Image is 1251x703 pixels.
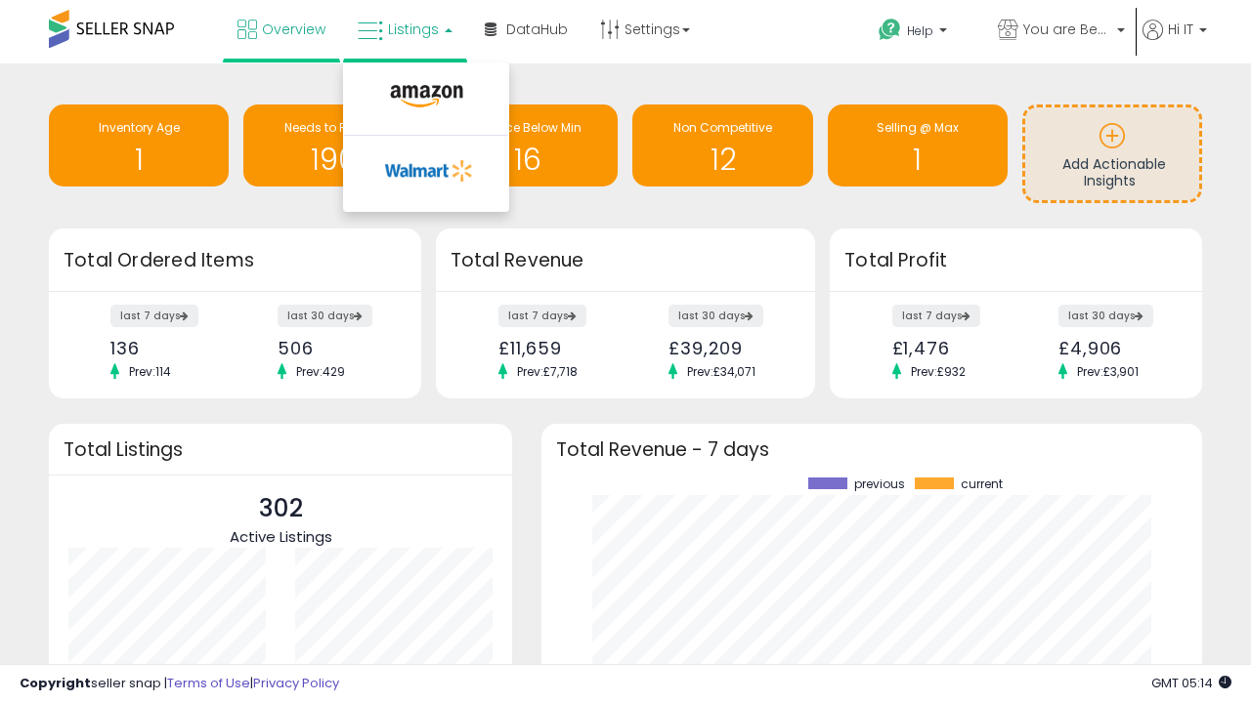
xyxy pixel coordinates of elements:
a: Selling @ Max 1 [828,104,1008,186]
label: last 30 days [278,305,372,327]
span: Inventory Age [99,119,180,136]
div: £39,209 [669,338,781,358]
span: current [961,477,1003,491]
strong: Copyright [20,674,91,692]
a: Inventory Age 1 [49,104,229,186]
h1: 1 [59,144,219,176]
div: 506 [278,338,387,358]
span: Needs to Reprice [284,119,383,136]
span: DataHub [506,20,568,39]
div: £4,906 [1058,338,1168,358]
span: Listings [388,20,439,39]
label: last 30 days [1058,305,1153,327]
a: Terms of Use [167,674,250,692]
div: 136 [110,338,220,358]
a: Help [863,3,980,63]
span: Prev: 114 [119,363,181,380]
p: 302 [230,490,332,527]
label: last 7 days [110,305,198,327]
span: Non Competitive [673,119,772,136]
a: BB Price Below Min 16 [438,104,618,186]
a: Non Competitive 12 [632,104,812,186]
label: last 7 days [498,305,586,327]
span: Selling @ Max [877,119,959,136]
i: Get Help [878,18,902,42]
span: Hi IT [1168,20,1193,39]
label: last 7 days [892,305,980,327]
span: Overview [262,20,325,39]
a: Needs to Reprice 190 [243,104,423,186]
span: Prev: 429 [286,363,355,380]
h3: Total Profit [844,247,1187,274]
span: previous [854,477,905,491]
h3: Total Revenue - 7 days [556,442,1187,457]
h3: Total Revenue [451,247,800,274]
span: BB Price Below Min [474,119,582,136]
span: Active Listings [230,526,332,547]
div: £1,476 [892,338,1002,358]
span: Prev: £3,901 [1067,363,1148,380]
h1: 12 [642,144,802,176]
div: £11,659 [498,338,611,358]
span: You are Beautiful ([GEOGRAPHIC_DATA]) [1023,20,1111,39]
h1: 16 [448,144,608,176]
h3: Total Ordered Items [64,247,407,274]
a: Add Actionable Insights [1025,107,1199,200]
span: Prev: £7,718 [507,363,587,380]
h1: 1 [838,144,998,176]
span: Prev: £34,071 [677,363,765,380]
span: Help [907,22,933,39]
span: 2025-10-14 05:14 GMT [1151,674,1231,692]
label: last 30 days [669,305,763,327]
a: Privacy Policy [253,674,339,692]
span: Prev: £932 [901,363,975,380]
a: Hi IT [1143,20,1207,63]
h3: Total Listings [64,442,497,457]
span: Add Actionable Insights [1062,154,1166,191]
h1: 190 [253,144,413,176]
div: seller snap | | [20,675,339,693]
